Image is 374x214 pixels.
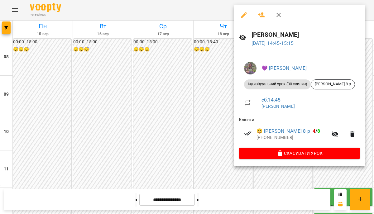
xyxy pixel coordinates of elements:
[239,148,360,159] button: Скасувати Урок
[261,104,295,109] a: [PERSON_NAME]
[261,97,280,103] a: сб , 14:45
[252,30,360,40] h6: [PERSON_NAME]
[244,62,257,74] img: 64282e813c2e3d7fe29eeeec762a704a.jpeg
[239,117,360,148] ul: Клієнти
[311,81,355,87] span: [PERSON_NAME] 8 р
[257,127,310,135] a: 😀 [PERSON_NAME] 8 р
[311,79,355,89] div: [PERSON_NAME] 8 р
[252,40,294,46] a: [DATE] 14:45-15:15
[257,135,328,141] p: [PHONE_NUMBER]
[317,128,320,134] span: 8
[313,128,320,134] b: /
[244,150,355,157] span: Скасувати Урок
[261,65,307,71] a: 💜 [PERSON_NAME]
[244,81,311,87] span: Індивідуальний урок (30 хвилин)
[244,130,252,137] svg: Візит сплачено
[313,128,315,134] span: 4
